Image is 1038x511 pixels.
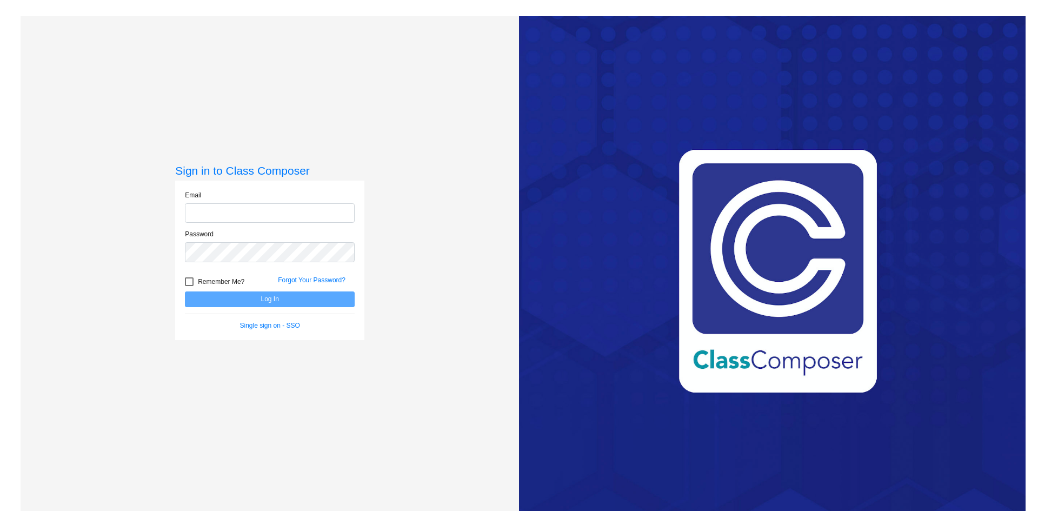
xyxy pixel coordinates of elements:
[185,291,355,307] button: Log In
[185,229,214,239] label: Password
[278,276,345,284] a: Forgot Your Password?
[185,190,201,200] label: Email
[240,322,300,329] a: Single sign on - SSO
[198,275,244,288] span: Remember Me?
[175,164,364,177] h3: Sign in to Class Composer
